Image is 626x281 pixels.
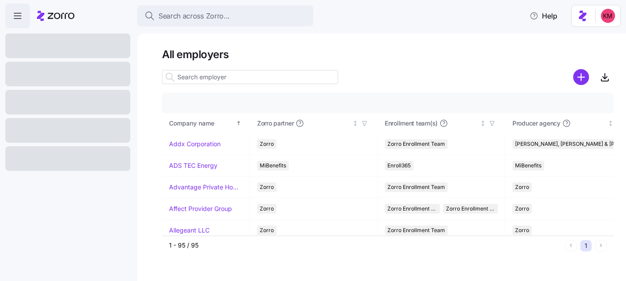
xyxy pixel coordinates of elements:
[162,70,338,84] input: Search employer
[169,226,210,235] a: Allegeant LLC
[580,240,592,251] button: 1
[169,241,562,250] div: 1 - 95 / 95
[512,119,560,128] span: Producer agency
[169,161,217,170] a: ADS TEC Energy
[169,204,232,213] a: Affect Provider Group
[158,11,230,22] span: Search across Zorro...
[515,204,529,214] span: Zorro
[352,120,358,126] div: Not sorted
[162,113,250,133] th: Company nameSorted ascending
[385,119,438,128] span: Enrollment team(s)
[169,183,243,192] a: Advantage Private Home Care
[260,182,274,192] span: Zorro
[601,9,615,23] img: 8fbd33f679504da1795a6676107ffb9e
[595,240,607,251] button: Next page
[515,182,529,192] span: Zorro
[137,5,313,26] button: Search across Zorro...
[387,139,445,149] span: Zorro Enrollment Team
[387,161,411,170] span: Enroll365
[378,113,505,133] th: Enrollment team(s)Not sorted
[387,204,437,214] span: Zorro Enrollment Team
[565,240,577,251] button: Previous page
[387,226,445,235] span: Zorro Enrollment Team
[573,69,589,85] svg: add icon
[169,118,234,128] div: Company name
[260,204,274,214] span: Zorro
[162,48,614,61] h1: All employers
[387,182,445,192] span: Zorro Enrollment Team
[446,204,496,214] span: Zorro Enrollment Experts
[260,226,274,235] span: Zorro
[250,113,378,133] th: Zorro partnerNot sorted
[608,120,614,126] div: Not sorted
[260,161,286,170] span: MiBenefits
[530,11,557,21] span: Help
[523,7,564,25] button: Help
[260,139,274,149] span: Zorro
[236,120,242,126] div: Sorted ascending
[515,226,529,235] span: Zorro
[169,140,221,148] a: Addx Corporation
[515,161,541,170] span: MiBenefits
[480,120,486,126] div: Not sorted
[257,119,294,128] span: Zorro partner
